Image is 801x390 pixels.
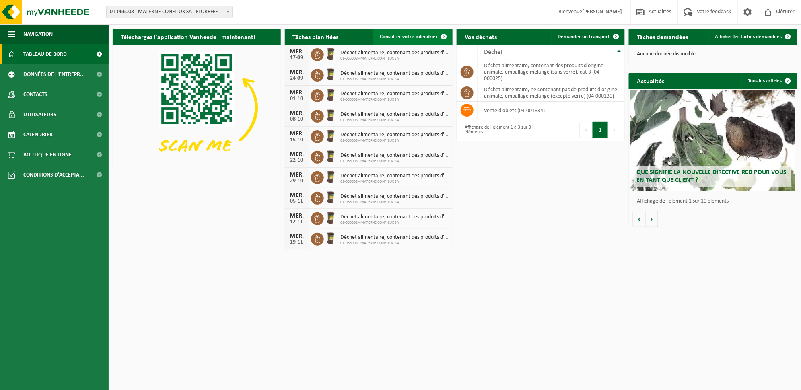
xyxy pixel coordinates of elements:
[289,213,305,219] div: MER.
[341,193,449,200] span: Déchet alimentaire, contenant des produits d'origine animale, emballage mélangé ...
[341,138,449,143] span: 01-066008 - MATERNE CONFILUX SA
[324,47,338,61] img: WB-0240-HPE-BN-01
[23,165,84,185] span: Conditions d'accepta...
[593,122,608,138] button: 1
[629,29,696,44] h2: Tâches demandées
[580,122,593,138] button: Previous
[341,50,449,56] span: Déchet alimentaire, contenant des produits d'origine animale, emballage mélangé ...
[324,109,338,122] img: WB-0240-HPE-BN-01
[582,9,622,15] strong: [PERSON_NAME]
[715,34,782,39] span: Afficher les tâches demandées
[630,90,795,191] a: Que signifie la nouvelle directive RED pour vous en tant que client ?
[289,117,305,122] div: 08-10
[289,137,305,143] div: 15-10
[461,121,537,139] div: Affichage de l'élément 1 à 3 sur 3 éléments
[289,172,305,178] div: MER.
[709,29,796,45] a: Afficher les tâches demandées
[341,91,449,97] span: Déchet alimentaire, contenant des produits d'origine animale, emballage mélangé ...
[341,70,449,77] span: Déchet alimentaire, contenant des produits d'origine animale, emballage mélangé ...
[341,234,449,241] span: Déchet alimentaire, contenant des produits d'origine animale, emballage mélangé ...
[289,110,305,117] div: MER.
[341,179,449,184] span: 01-066008 - MATERNE CONFILUX SA
[341,214,449,220] span: Déchet alimentaire, contenant des produits d'origine animale, emballage mélangé ...
[341,200,449,205] span: 01-066008 - MATERNE CONFILUX SA
[289,233,305,240] div: MER.
[289,76,305,81] div: 24-09
[341,173,449,179] span: Déchet alimentaire, contenant des produits d'origine animale, emballage mélangé ...
[289,199,305,204] div: 05-11
[324,191,338,204] img: WB-0240-HPE-BN-01
[558,34,610,39] span: Demander un transport
[341,56,449,61] span: 01-066008 - MATERNE CONFILUX SA
[324,211,338,225] img: WB-0240-HPE-BN-01
[107,6,232,18] span: 01-066008 - MATERNE CONFILUX SA - FLOREFFE
[23,24,53,44] span: Navigation
[637,199,793,204] p: Affichage de l'élément 1 sur 10 éléments
[324,129,338,143] img: WB-0240-HPE-BN-01
[289,69,305,76] div: MER.
[289,192,305,199] div: MER.
[637,51,789,57] p: Aucune donnée disponible.
[289,96,305,102] div: 01-10
[289,158,305,163] div: 22-10
[484,49,502,55] span: Déchet
[341,118,449,123] span: 01-066008 - MATERNE CONFILUX SA
[23,125,53,145] span: Calendrier
[289,151,305,158] div: MER.
[289,49,305,55] div: MER.
[341,132,449,138] span: Déchet alimentaire, contenant des produits d'origine animale, emballage mélangé ...
[324,232,338,245] img: WB-0240-HPE-BN-01
[289,178,305,184] div: 29-10
[341,159,449,164] span: 01-066008 - MATERNE CONFILUX SA
[289,55,305,61] div: 17-09
[629,73,672,88] h2: Actualités
[324,150,338,163] img: WB-0240-HPE-BN-01
[551,29,624,45] a: Demander un transport
[341,111,449,118] span: Déchet alimentaire, contenant des produits d'origine animale, emballage mélangé ...
[341,77,449,82] span: 01-066008 - MATERNE CONFILUX SA
[285,29,347,44] h2: Tâches planifiées
[289,90,305,96] div: MER.
[478,60,625,84] td: déchet alimentaire, contenant des produits d'origine animale, emballage mélangé (sans verre), cat...
[106,6,233,18] span: 01-066008 - MATERNE CONFILUX SA - FLOREFFE
[113,45,281,170] img: Download de VHEPlus App
[636,169,787,183] span: Que signifie la nouvelle directive RED pour vous en tant que client ?
[478,102,625,119] td: vente d'objets (04-001834)
[23,145,72,165] span: Boutique en ligne
[289,240,305,245] div: 19-11
[23,44,67,64] span: Tableau de bord
[23,105,56,125] span: Utilisateurs
[23,64,85,84] span: Données de l'entrepr...
[324,68,338,81] img: WB-0240-HPE-BN-01
[23,84,47,105] span: Contacts
[341,220,449,225] span: 01-066008 - MATERNE CONFILUX SA
[373,29,452,45] a: Consulter votre calendrier
[646,211,658,227] button: Volgende
[324,88,338,102] img: WB-0240-HPE-BN-01
[289,219,305,225] div: 12-11
[324,170,338,184] img: WB-0240-HPE-BN-01
[341,241,449,246] span: 01-066008 - MATERNE CONFILUX SA
[633,211,646,227] button: Vorige
[457,29,505,44] h2: Vos déchets
[341,97,449,102] span: 01-066008 - MATERNE CONFILUX SA
[380,34,438,39] span: Consulter votre calendrier
[113,29,264,44] h2: Téléchargez l'application Vanheede+ maintenant!
[341,152,449,159] span: Déchet alimentaire, contenant des produits d'origine animale, emballage mélangé ...
[289,131,305,137] div: MER.
[742,73,796,89] a: Tous les articles
[478,84,625,102] td: déchet alimentaire, ne contenant pas de produits d'origine animale, emballage mélangé (excepté ve...
[608,122,621,138] button: Next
